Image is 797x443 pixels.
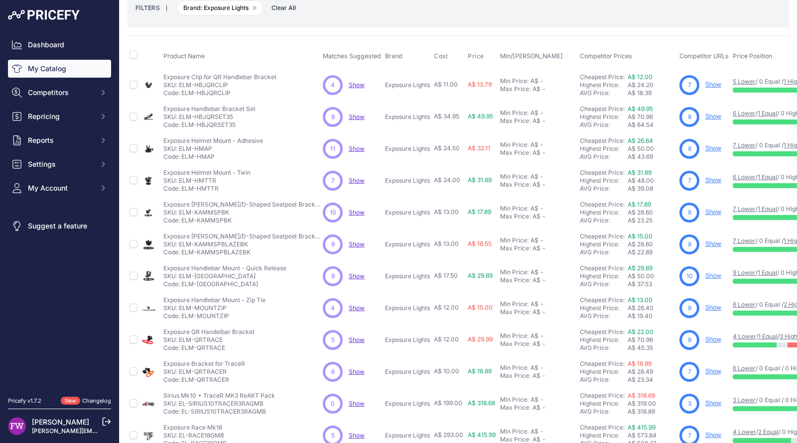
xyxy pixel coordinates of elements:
span: Competitor URLs [679,52,729,60]
a: Show [705,399,721,407]
a: 6 Lower [733,110,756,117]
span: Show [349,240,365,248]
div: Min Price: [500,268,529,276]
span: A$ 70.96 [628,113,653,120]
div: AVG Price: [580,89,628,97]
div: Min Price: [500,141,529,149]
span: A$ 31.89 [468,176,492,184]
span: 8 [688,208,691,217]
div: - [540,85,545,93]
p: SKU: ELM-MOUNTZIP [163,304,266,312]
a: 1 Equal [758,110,777,117]
span: A$ 34.95 [434,112,459,120]
p: SKU: ELM-QRTRACE [163,336,255,344]
div: - [540,181,545,189]
p: Code: ELM-HMAP [163,153,263,161]
span: A$ 11.00 [434,81,458,88]
a: Show [349,368,365,375]
div: A$ [532,181,540,189]
div: Min Price: [500,205,529,213]
a: Show [349,113,365,120]
a: 2 Equal [758,428,779,436]
div: A$ [532,276,540,284]
div: A$ [531,300,538,308]
div: Highest Price: [580,240,628,248]
span: 7 [688,367,691,376]
a: Show [705,112,721,120]
a: 7 Lower [733,237,756,244]
p: SKU: ELM-HMTTR [163,177,251,185]
p: SKU: ELM-[GEOGRAPHIC_DATA] [163,272,286,280]
button: Settings [8,155,111,173]
a: Show [349,272,365,280]
div: A$ 22.89 [628,248,675,256]
p: SKU: ELM-HMAP [163,145,263,153]
p: SKU: ELM-HBJQRSET35 [163,113,256,121]
div: - [538,173,543,181]
small: | [160,5,173,11]
span: A$ 50.00 [628,145,654,152]
span: 7 [688,81,691,90]
div: A$ [531,205,538,213]
div: Highest Price: [580,336,628,344]
span: Price Position [733,52,772,60]
div: - [538,332,543,340]
div: AVG Price: [580,312,628,320]
a: 4 Lower [733,332,756,340]
span: Settings [28,159,93,169]
div: Highest Price: [580,145,628,153]
a: 1 Equal [758,205,777,213]
p: Code: ELM-KAMMSPBK [163,217,323,224]
div: Min Price: [500,332,529,340]
div: - [540,276,545,284]
span: Show [349,81,365,89]
div: AVG Price: [580,217,628,224]
a: My Catalog [8,60,111,78]
div: Min Price: [500,300,529,308]
div: A$ [531,236,538,244]
a: Show [705,304,721,311]
span: 4 [331,304,335,313]
div: Highest Price: [580,177,628,185]
small: FILTERS [135,4,160,11]
span: A$ 29.89 [468,272,493,279]
a: 1 Equal [758,269,777,276]
div: A$ 37.53 [628,280,675,288]
div: - [538,109,543,117]
span: A$ 29.99 [468,335,493,343]
span: A$ 16.55 [468,240,492,247]
p: Code: ELM-HBJQRCLIP [163,89,276,97]
a: 1 Equal [758,173,777,181]
span: A$ 49.95 [468,112,493,120]
div: A$ [532,308,540,316]
div: - [538,141,543,149]
p: Exposure Lights [385,113,430,121]
div: Max Price: [500,213,531,221]
p: SKU: ELM-QRTRACER [163,368,245,376]
a: Show [705,240,721,247]
a: A$ 17.89 [628,201,651,208]
span: A$ 12.00 [434,304,459,311]
p: Code: ELM-KAMMSPBLAZEBK [163,248,323,256]
span: A$ 17.89 [468,208,491,216]
div: AVG Price: [580,248,628,256]
a: 6 Lower [733,364,756,372]
span: Product Name [163,52,205,60]
p: Exposure QR Handelbar Bracket [163,328,255,336]
div: - [540,117,545,125]
a: 1 Equal [758,332,778,340]
div: Max Price: [500,340,531,348]
span: 7 [688,176,691,185]
span: Matches Suggested [323,52,381,60]
span: Show [349,145,365,152]
a: 3 Lower [733,396,756,404]
span: 10 [330,208,336,217]
p: Exposure Lights [385,240,430,248]
span: 9 [331,272,335,281]
a: A$ 31.89 [628,169,652,176]
a: 7 Lower [733,205,756,213]
div: - [538,300,543,308]
a: Cheapest Price: [580,169,625,176]
div: - [540,340,545,348]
